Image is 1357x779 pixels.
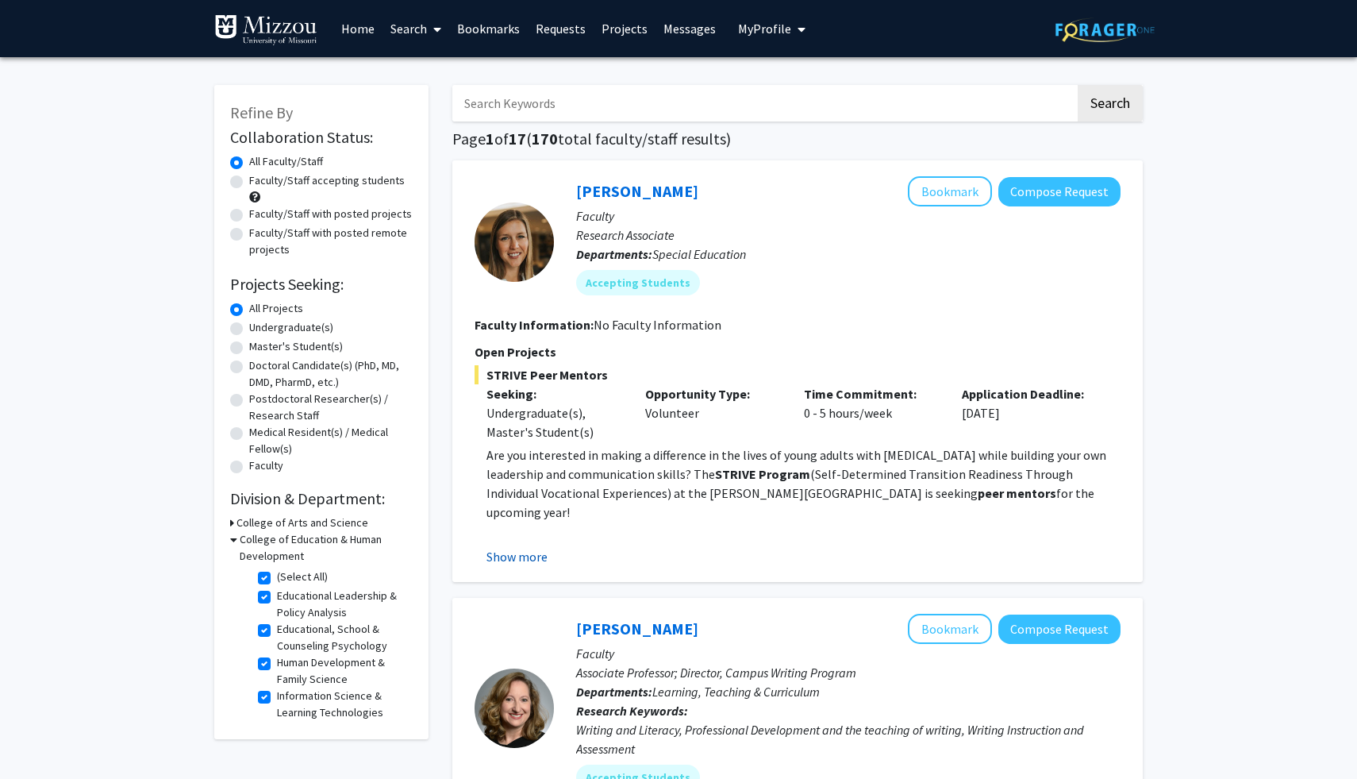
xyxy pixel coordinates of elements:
[382,1,449,56] a: Search
[528,1,594,56] a: Requests
[645,384,780,403] p: Opportunity Type:
[249,153,323,170] label: All Faculty/Staff
[576,720,1121,758] div: Writing and Literacy, Professional Development and the teaching of writing, Writing Instruction a...
[452,129,1143,148] h1: Page of ( total faculty/staff results)
[475,317,594,333] b: Faculty Information:
[249,338,343,355] label: Master's Student(s)
[249,424,413,457] label: Medical Resident(s) / Medical Fellow(s)
[804,384,939,403] p: Time Commitment:
[633,384,792,442] div: Volunteer
[249,357,413,391] label: Doctoral Candidate(s) (PhD, MD, DMD, PharmD, etc.)
[576,644,1121,663] p: Faculty
[277,721,409,754] label: Learning, Teaching & Curriculum
[715,466,810,482] strong: STRIVE Program
[249,300,303,317] label: All Projects
[230,102,293,122] span: Refine By
[249,225,413,258] label: Faculty/Staff with posted remote projects
[240,531,413,565] h3: College of Education & Human Development
[486,547,548,566] button: Show more
[486,384,621,403] p: Seeking:
[594,317,721,333] span: No Faculty Information
[594,1,655,56] a: Projects
[576,663,1121,682] p: Associate Professor; Director, Campus Writing Program
[486,445,1121,522] p: Are you interested in making a difference in the lives of young adults with [MEDICAL_DATA] while ...
[509,129,526,148] span: 17
[1078,85,1143,121] button: Search
[962,384,1097,403] p: Application Deadline:
[486,403,621,442] div: Undergraduate(s), Master's Student(s)
[908,614,992,644] button: Add Amy Lannin to Bookmarks
[576,270,700,295] mat-chip: Accepting Students
[652,684,820,700] span: Learning, Teaching & Curriculum
[576,206,1121,226] p: Faculty
[333,1,382,56] a: Home
[978,485,1056,501] strong: peer mentors
[214,14,317,46] img: University of Missouri Logo
[576,684,652,700] b: Departments:
[652,246,746,262] span: Special Education
[249,172,405,189] label: Faculty/Staff accepting students
[738,21,791,37] span: My Profile
[792,384,951,442] div: 0 - 5 hours/week
[655,1,724,56] a: Messages
[249,206,412,222] label: Faculty/Staff with posted projects
[998,177,1121,206] button: Compose Request to Jaclyn Benigno
[277,654,409,688] label: Human Development & Family Science
[249,319,333,336] label: Undergraduate(s)
[576,619,698,638] a: [PERSON_NAME]
[1055,17,1155,42] img: ForagerOne Logo
[950,384,1109,442] div: [DATE]
[230,275,413,294] h2: Projects Seeking:
[277,688,409,721] label: Information Science & Learning Technologies
[230,128,413,147] h2: Collaboration Status:
[486,129,494,148] span: 1
[277,621,409,654] label: Educational, School & Counseling Psychology
[452,85,1075,121] input: Search Keywords
[908,176,992,206] button: Add Jaclyn Benigno to Bookmarks
[249,391,413,424] label: Postdoctoral Researcher(s) / Research Staff
[576,703,688,719] b: Research Keywords:
[576,226,1121,245] p: Research Associate
[449,1,528,56] a: Bookmarks
[998,615,1121,644] button: Compose Request to Amy Lannin
[576,181,698,201] a: [PERSON_NAME]
[12,708,67,767] iframe: Chat
[277,588,409,621] label: Educational Leadership & Policy Analysis
[230,489,413,508] h2: Division & Department:
[277,569,328,585] label: (Select All)
[236,515,368,531] h3: College of Arts and Science
[475,365,1121,384] span: STRIVE Peer Mentors
[576,246,652,262] b: Departments:
[475,342,1121,361] p: Open Projects
[532,129,558,148] span: 170
[249,457,283,474] label: Faculty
